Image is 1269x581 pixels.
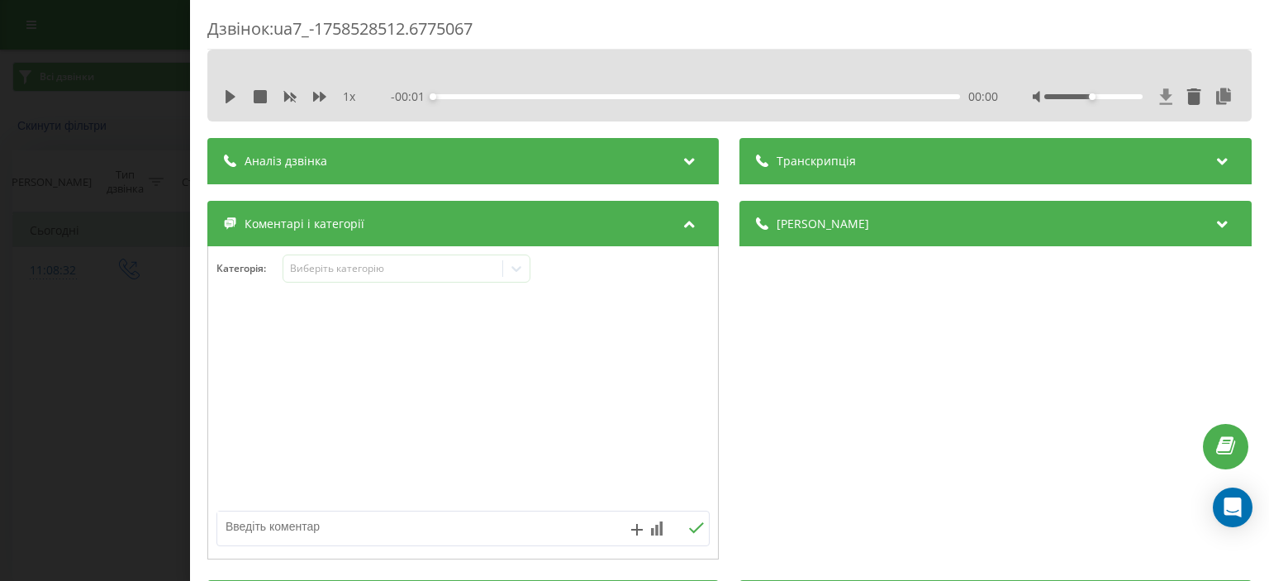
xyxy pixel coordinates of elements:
[968,88,998,105] span: 00:00
[216,263,283,274] h4: Категорія :
[343,88,355,105] span: 1 x
[392,88,434,105] span: - 00:01
[1089,93,1096,100] div: Accessibility label
[1213,488,1252,527] div: Open Intercom Messenger
[207,17,1252,50] div: Дзвінок : ua7_-1758528512.6775067
[290,262,497,275] div: Виберіть категорію
[430,93,437,100] div: Accessibility label
[245,216,364,232] span: Коментарі і категорії
[777,216,870,232] span: [PERSON_NAME]
[777,153,857,169] span: Транскрипція
[245,153,327,169] span: Аналіз дзвінка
